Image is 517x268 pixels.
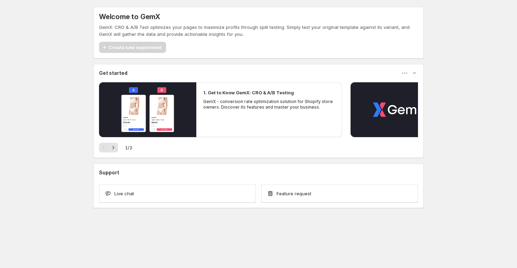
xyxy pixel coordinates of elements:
h3: Support [99,169,119,176]
span: Live chat [114,190,134,197]
span: Feature request [277,190,311,197]
h2: 1. Get to Know GemX: CRO & A/B Testing [203,89,294,96]
span: 1 / 2 [125,144,132,151]
h3: Get started [99,70,128,77]
h5: Welcome to GemX [99,13,160,21]
p: GemX - conversion rate optimization solution for Shopify store owners. Discover its features and ... [203,99,335,110]
p: GemX: CRO & A/B Test optimizes your pages to maximize profits through split testing. Simply test ... [99,24,418,38]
